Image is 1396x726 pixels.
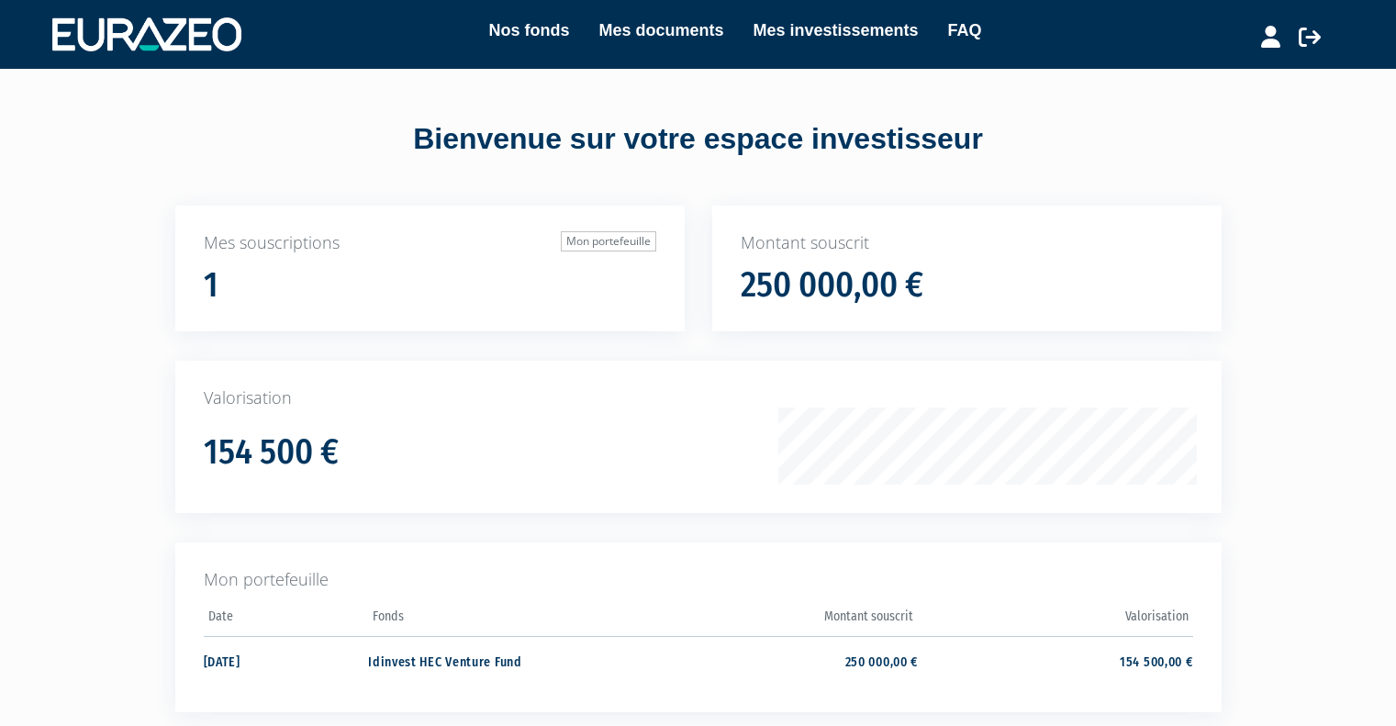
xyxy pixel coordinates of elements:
[918,636,1192,685] td: 154 500,00 €
[918,603,1192,637] th: Valorisation
[204,636,369,685] td: [DATE]
[948,17,982,43] a: FAQ
[368,603,642,637] th: Fonds
[204,603,369,637] th: Date
[368,636,642,685] td: Idinvest HEC Venture Fund
[741,231,1193,255] p: Montant souscrit
[204,231,656,255] p: Mes souscriptions
[643,636,918,685] td: 250 000,00 €
[204,568,1193,592] p: Mon portefeuille
[488,17,569,43] a: Nos fonds
[204,433,339,472] h1: 154 500 €
[598,17,723,43] a: Mes documents
[204,386,1193,410] p: Valorisation
[561,231,656,251] a: Mon portefeuille
[741,266,923,305] h1: 250 000,00 €
[134,118,1263,161] div: Bienvenue sur votre espace investisseur
[52,17,241,50] img: 1732889491-logotype_eurazeo_blanc_rvb.png
[753,17,918,43] a: Mes investissements
[643,603,918,637] th: Montant souscrit
[204,266,218,305] h1: 1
